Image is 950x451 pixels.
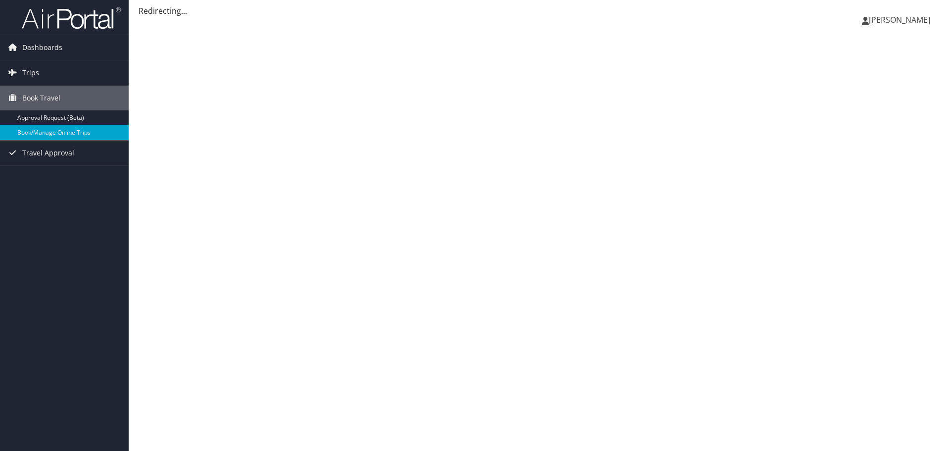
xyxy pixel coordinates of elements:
[22,86,60,110] span: Book Travel
[139,5,940,17] div: Redirecting...
[869,14,930,25] span: [PERSON_NAME]
[22,141,74,165] span: Travel Approval
[862,5,940,35] a: [PERSON_NAME]
[22,35,62,60] span: Dashboards
[22,60,39,85] span: Trips
[22,6,121,30] img: airportal-logo.png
